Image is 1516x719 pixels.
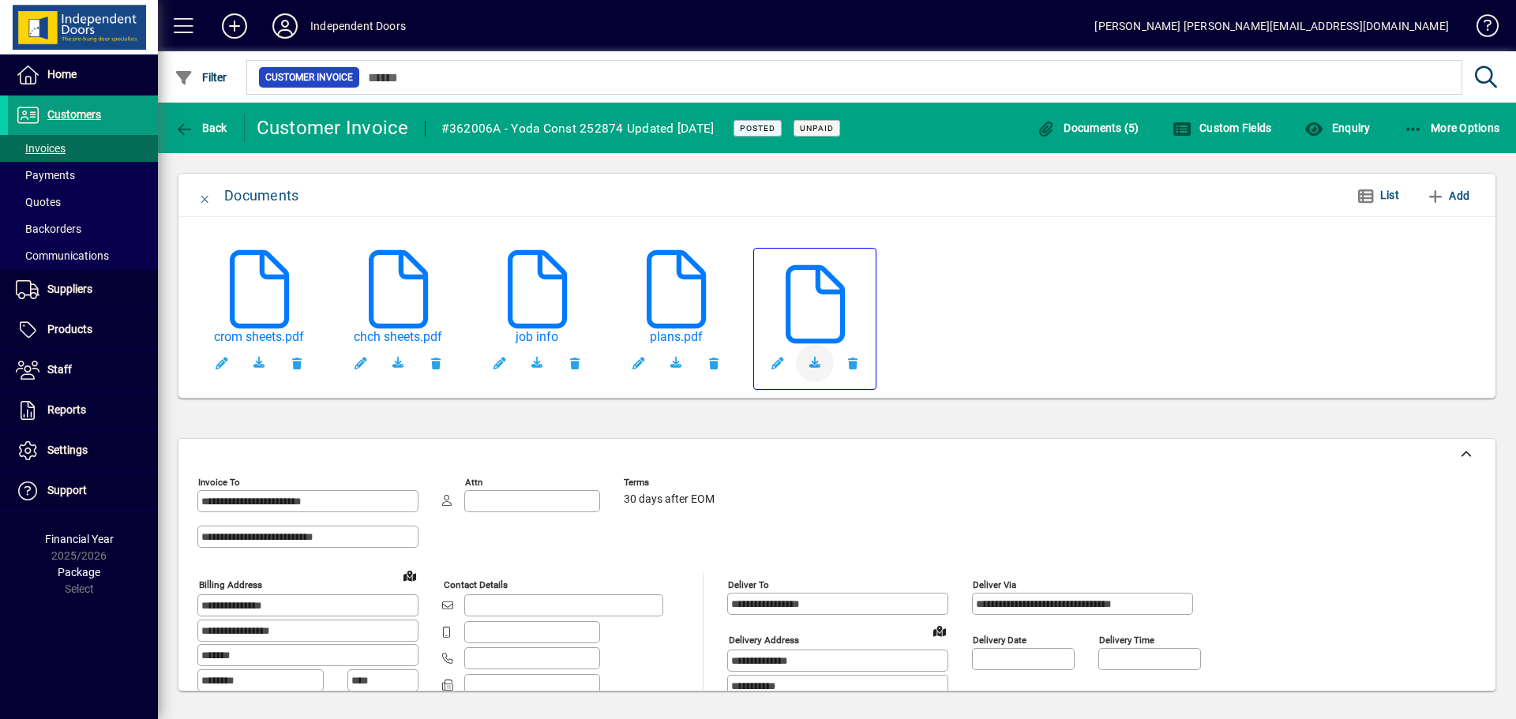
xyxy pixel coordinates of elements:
a: Invoices [8,135,158,162]
mat-label: Deliver To [728,579,769,590]
button: Edit [758,344,796,382]
button: Add [209,12,260,40]
div: [PERSON_NAME] [PERSON_NAME][EMAIL_ADDRESS][DOMAIN_NAME] [1094,13,1449,39]
a: View on map [397,563,422,588]
span: Enquiry [1304,122,1370,134]
span: More Options [1404,122,1500,134]
span: Financial Year [45,533,114,545]
a: Quotes [8,189,158,215]
a: Payments [8,162,158,189]
span: Reports [47,403,86,416]
a: job info [480,329,594,344]
a: crom sheets.pdf [202,329,316,344]
span: Payments [16,169,75,182]
div: #362006A - Yoda Const 252874 Updated [DATE] [441,116,715,141]
button: Close [186,177,224,215]
button: Custom Fields [1169,114,1276,142]
span: Terms [624,477,719,488]
button: Remove [834,344,872,382]
mat-label: Delivery time [1099,635,1154,646]
span: Add [1426,183,1469,208]
div: Customer Invoice [257,115,409,140]
button: Edit [480,344,518,382]
span: Invoices [16,142,66,155]
a: Communications [8,242,158,269]
a: Knowledge Base [1465,3,1496,54]
span: Staff [47,363,72,376]
span: 30 days after EOM [624,493,715,506]
a: Settings [8,431,158,470]
a: Reports [8,391,158,430]
button: Remove [278,344,316,382]
span: Quotes [16,196,61,208]
span: Communications [16,249,109,262]
span: Customer Invoice [265,69,353,85]
button: Remove [556,344,594,382]
a: Download [240,344,278,382]
a: Download [379,344,417,382]
a: Staff [8,350,158,390]
a: Support [8,471,158,511]
a: Suppliers [8,270,158,309]
mat-label: Deliver via [973,579,1016,590]
button: Filter [171,63,231,92]
button: Remove [417,344,455,382]
button: Enquiry [1300,114,1374,142]
span: Products [47,323,92,335]
mat-label: Attn [465,477,482,488]
button: Edit [341,344,379,382]
button: More Options [1400,114,1504,142]
span: Support [47,484,87,496]
span: Filter [174,71,227,84]
a: Products [8,310,158,350]
span: List [1380,189,1399,201]
mat-label: Delivery date [973,635,1026,646]
span: Suppliers [47,283,92,295]
span: Documents (5) [1037,122,1139,134]
button: Edit [619,344,657,382]
span: Posted [740,123,775,133]
a: Backorders [8,215,158,242]
button: Remove [695,344,733,382]
button: Profile [260,12,310,40]
a: chch sheets.pdf [341,329,455,344]
button: List [1344,182,1412,210]
span: Package [58,566,100,579]
span: Back [174,122,227,134]
span: Customers [47,108,101,121]
app-page-header-button: Back [158,114,245,142]
mat-label: Invoice To [198,477,240,488]
button: Add [1420,182,1476,210]
div: Independent Doors [310,13,406,39]
a: Download [657,344,695,382]
button: Edit [202,344,240,382]
span: Settings [47,444,88,456]
a: plans.pdf [619,329,733,344]
div: Documents [224,183,298,208]
a: View on map [927,618,952,643]
span: Unpaid [800,123,834,133]
span: Custom Fields [1173,122,1272,134]
button: Back [171,114,231,142]
button: Documents (5) [1033,114,1143,142]
span: Backorders [16,223,81,235]
span: Home [47,68,77,81]
a: Download [518,344,556,382]
a: Download [796,344,834,382]
a: Home [8,55,158,95]
mat-label: Instructions [973,690,1021,701]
